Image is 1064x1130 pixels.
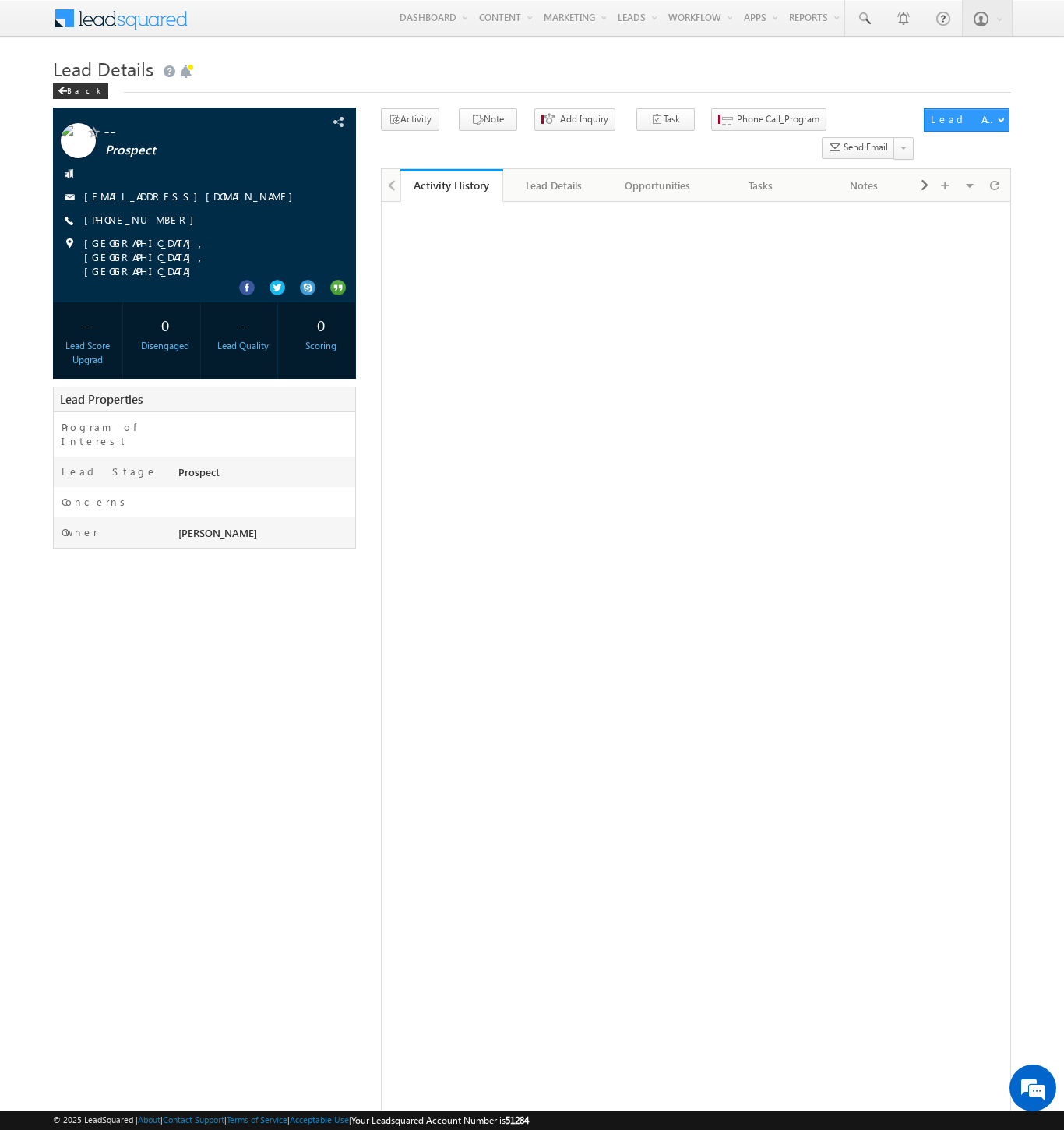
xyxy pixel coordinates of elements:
label: Owner [62,525,98,539]
button: Activity [381,108,439,131]
span: © 2025 LeadSquared | | | | | [53,1113,529,1128]
span: Prospect [105,143,292,158]
div: Lead Actions [931,112,997,126]
a: Activity History [400,169,503,202]
div: Prospect [174,464,355,486]
div: Lead Score Upgrad [57,339,118,367]
div: Opportunities [619,176,696,195]
div: Lead Details [516,176,592,195]
button: Phone Call_Program [711,108,826,131]
a: Terms of Service [227,1114,287,1125]
button: Note [459,108,517,131]
a: Back [53,83,116,96]
a: Opportunities [607,169,710,202]
span: -- [104,123,291,139]
span: Add Inquiry [560,112,608,126]
button: Add Inquiry [534,108,615,131]
div: Tasks [722,176,798,195]
span: 51284 [506,1114,529,1126]
button: Lead Actions [924,108,1009,132]
div: -- [213,310,274,339]
span: Lead Details [53,56,153,81]
span: [PHONE_NUMBER] [84,213,202,228]
label: Lead Stage [62,464,157,478]
div: Disengaged [135,339,196,353]
button: Task [636,108,695,131]
div: 0 [290,310,351,339]
a: About [138,1114,160,1125]
span: Lead Properties [60,391,143,407]
div: Activity History [412,178,491,192]
span: Send Email [844,140,888,154]
label: Program of Interest [62,420,163,448]
a: Tasks [710,169,812,202]
a: Contact Support [163,1114,224,1125]
a: [EMAIL_ADDRESS][DOMAIN_NAME] [84,189,301,203]
label: Concerns [62,495,131,509]
div: 0 [135,310,196,339]
a: Notes [812,169,915,202]
div: Scoring [290,339,351,353]
div: Back [53,83,108,99]
a: Lead Details [503,169,606,202]
span: [GEOGRAPHIC_DATA], [GEOGRAPHIC_DATA], [GEOGRAPHIC_DATA] [84,236,328,278]
button: Send Email [822,137,895,160]
span: Phone Call_Program [737,112,819,126]
span: [PERSON_NAME] [178,526,257,539]
span: Your Leadsquared Account Number is [351,1114,529,1126]
div: Notes [825,176,901,195]
div: -- [57,310,118,339]
a: Acceptable Use [290,1114,349,1125]
img: Profile photo [61,123,96,164]
div: Lead Quality [213,339,274,353]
